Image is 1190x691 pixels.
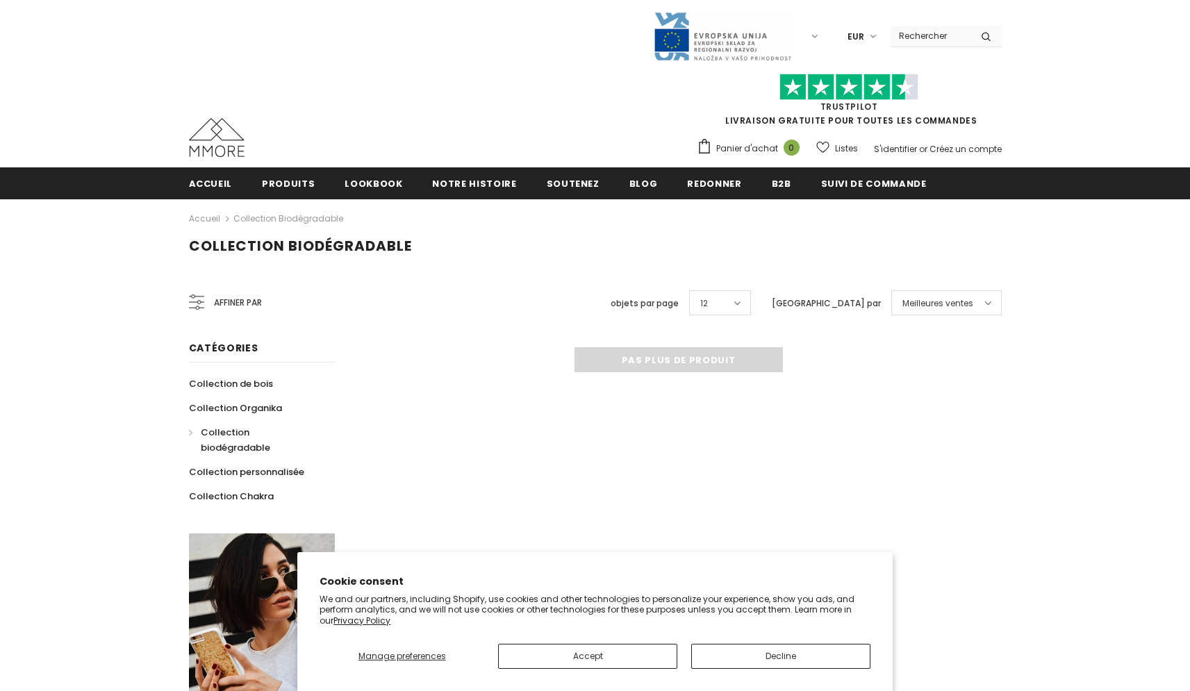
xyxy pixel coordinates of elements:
a: Panier d'achat 0 [697,138,807,159]
span: B2B [772,177,791,190]
span: Collection Chakra [189,490,274,503]
a: Listes [816,136,858,160]
span: EUR [848,30,864,44]
span: 0 [784,140,800,156]
a: Lookbook [345,167,402,199]
a: Produits [262,167,315,199]
span: Catégories [189,341,258,355]
a: soutenez [547,167,600,199]
span: Collection personnalisée [189,465,304,478]
span: Meilleures ventes [902,297,973,310]
span: Panier d'achat [716,142,778,156]
a: Suivi de commande [821,167,927,199]
input: Search Site [891,26,970,46]
a: Blog [629,167,658,199]
span: Redonner [687,177,741,190]
label: [GEOGRAPHIC_DATA] par [772,297,881,310]
label: objets par page [611,297,679,310]
a: S'identifier [874,143,917,155]
a: B2B [772,167,791,199]
span: Listes [835,142,858,156]
a: Notre histoire [432,167,516,199]
a: Collection de bois [189,372,273,396]
p: We and our partners, including Shopify, use cookies and other technologies to personalize your ex... [320,594,870,626]
img: Javni Razpis [653,11,792,62]
img: Faites confiance aux étoiles pilotes [779,74,918,101]
span: Suivi de commande [821,177,927,190]
span: Collection de bois [189,377,273,390]
a: Javni Razpis [653,30,792,42]
span: LIVRAISON GRATUITE POUR TOUTES LES COMMANDES [697,80,1002,126]
h2: Cookie consent [320,574,870,589]
span: Produits [262,177,315,190]
a: Collection Organika [189,396,282,420]
a: Accueil [189,210,220,227]
a: Accueil [189,167,233,199]
span: or [919,143,927,155]
span: Manage preferences [358,650,446,662]
button: Manage preferences [320,644,484,669]
a: Créez un compte [929,143,1002,155]
span: Lookbook [345,177,402,190]
span: 12 [700,297,708,310]
span: Blog [629,177,658,190]
span: Collection Organika [189,401,282,415]
button: Accept [498,644,677,669]
span: Collection biodégradable [201,426,270,454]
a: Redonner [687,167,741,199]
span: soutenez [547,177,600,190]
img: Cas MMORE [189,118,245,157]
a: Collection biodégradable [189,420,320,460]
span: Accueil [189,177,233,190]
a: Collection biodégradable [233,213,343,224]
span: Affiner par [214,295,262,310]
button: Decline [691,644,870,669]
a: Privacy Policy [333,615,390,626]
span: Collection biodégradable [189,236,412,256]
a: Collection Chakra [189,484,274,508]
span: Notre histoire [432,177,516,190]
a: Collection personnalisée [189,460,304,484]
a: TrustPilot [820,101,878,113]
